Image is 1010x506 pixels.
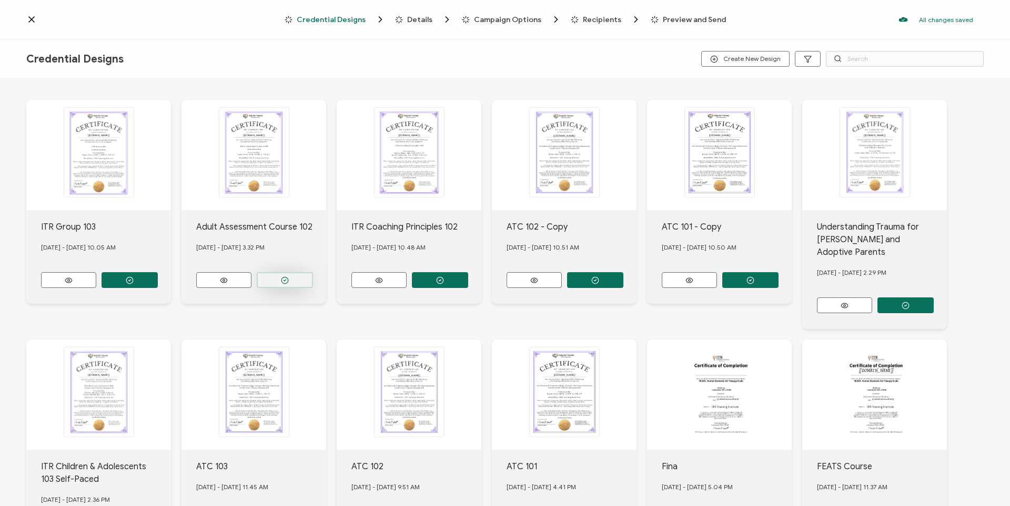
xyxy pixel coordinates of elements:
[462,14,561,25] span: Campaign Options
[507,221,637,233] div: ATC 102 - Copy
[351,460,482,473] div: ATC 102
[407,16,432,24] span: Details
[817,259,947,287] div: [DATE] - [DATE] 2.29 PM
[196,233,327,262] div: [DATE] - [DATE] 3.32 PM
[351,233,482,262] div: [DATE] - [DATE] 10.48 AM
[710,55,781,63] span: Create New Design
[196,221,327,233] div: Adult Assessment Course 102
[662,233,792,262] div: [DATE] - [DATE] 10.50 AM
[651,16,726,24] span: Preview and Send
[41,460,171,486] div: ITR Children & Adolescents 103 Self-Paced
[196,473,327,501] div: [DATE] - [DATE] 11.45 AM
[285,14,726,25] div: Breadcrumb
[285,14,386,25] span: Credential Designs
[583,16,621,24] span: Recipients
[817,460,947,473] div: FEATS Course
[817,221,947,259] div: Understanding Trauma for [PERSON_NAME] and Adoptive Parents
[662,460,792,473] div: Fina
[957,456,1010,506] iframe: Chat Widget
[351,473,482,501] div: [DATE] - [DATE] 9.51 AM
[297,16,366,24] span: Credential Designs
[41,233,171,262] div: [DATE] - [DATE] 10.05 AM
[507,233,637,262] div: [DATE] - [DATE] 10.51 AM
[571,14,641,25] span: Recipients
[41,221,171,233] div: ITR Group 103
[663,16,726,24] span: Preview and Send
[351,221,482,233] div: ITR Coaching Principles 102
[919,16,973,24] p: All changes saved
[474,16,541,24] span: Campaign Options
[507,473,637,501] div: [DATE] - [DATE] 4.41 PM
[395,14,452,25] span: Details
[507,460,637,473] div: ATC 101
[817,473,947,501] div: [DATE] - [DATE] 11.37 AM
[826,51,984,67] input: Search
[701,51,790,67] button: Create New Design
[26,53,124,66] span: Credential Designs
[662,473,792,501] div: [DATE] - [DATE] 5.04 PM
[196,460,327,473] div: ATC 103
[662,221,792,233] div: ATC 101 - Copy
